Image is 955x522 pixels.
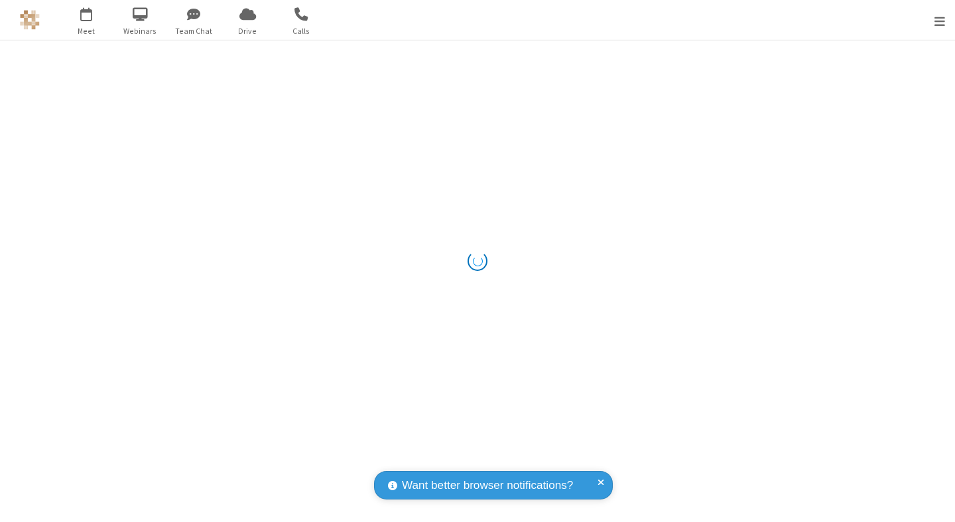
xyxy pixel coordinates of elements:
[62,25,111,37] span: Meet
[402,477,573,494] span: Want better browser notifications?
[20,10,40,30] img: QA Selenium DO NOT DELETE OR CHANGE
[922,488,945,513] iframe: Chat
[277,25,326,37] span: Calls
[169,25,219,37] span: Team Chat
[223,25,273,37] span: Drive
[115,25,165,37] span: Webinars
